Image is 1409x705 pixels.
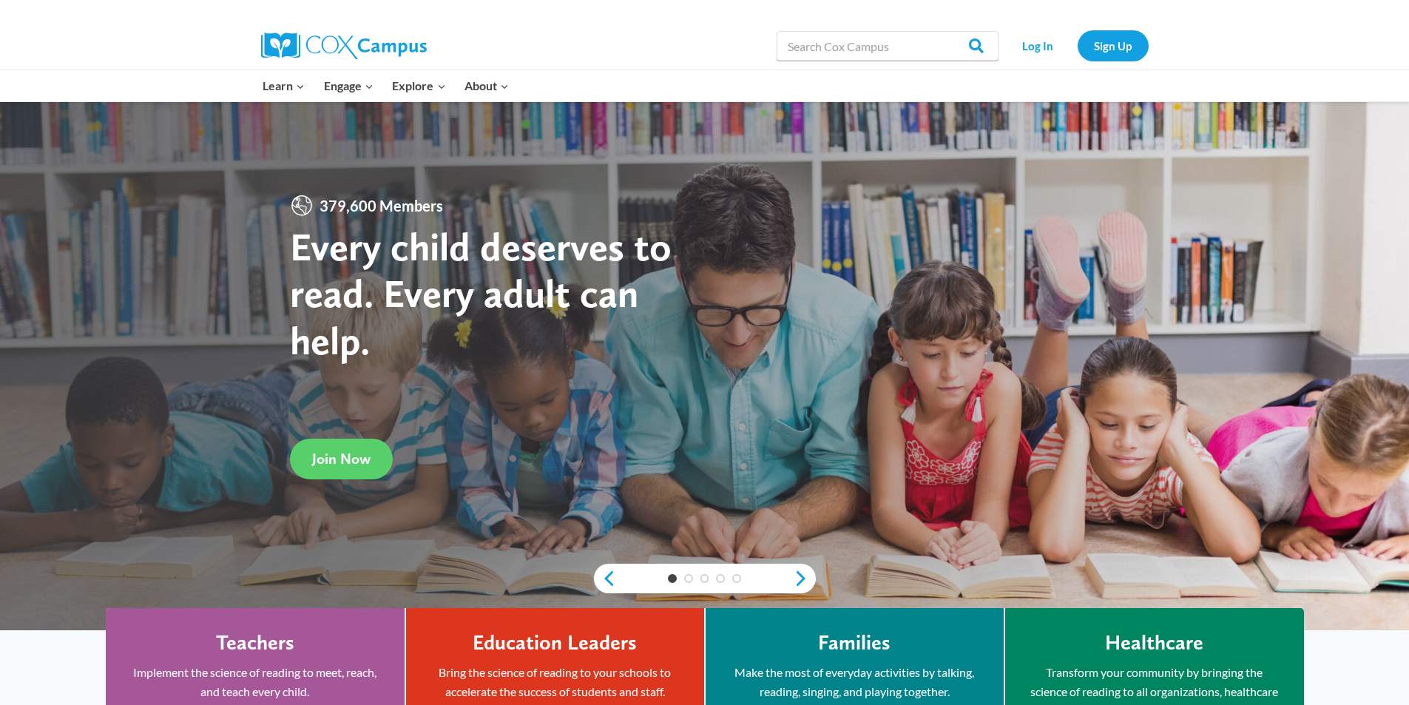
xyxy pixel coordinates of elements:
[794,570,816,587] a: next
[312,450,371,468] span: Join Now
[254,70,518,101] nav: Primary Navigation
[128,663,382,701] p: Implement the science of reading to meet, reach, and teach every child.
[290,439,393,479] a: Join Now
[216,630,294,655] h4: Teachers
[1006,30,1149,61] nav: Secondary Navigation
[261,33,427,59] img: Cox Campus
[263,76,305,95] span: Learn
[473,630,637,655] h4: Education Leaders
[594,570,616,587] a: previous
[464,76,509,95] span: About
[818,630,891,655] h4: Families
[1078,30,1149,61] a: Sign Up
[290,223,672,364] strong: Every child deserves to read. Every adult can help.
[392,76,445,95] span: Explore
[700,574,709,583] a: 3
[428,663,682,701] p: Bring the science of reading to your schools to accelerate the success of students and staff.
[728,663,981,701] p: Make the most of everyday activities by talking, reading, singing, and playing together.
[1105,630,1203,655] h4: Healthcare
[1006,30,1070,61] a: Log In
[324,76,374,95] span: Engage
[777,31,999,61] input: Search Cox Campus
[732,574,741,583] a: 5
[314,194,449,217] span: 379,600 Members
[594,564,816,593] div: content slider buttons
[716,574,725,583] a: 4
[684,574,693,583] a: 2
[668,574,677,583] a: 1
